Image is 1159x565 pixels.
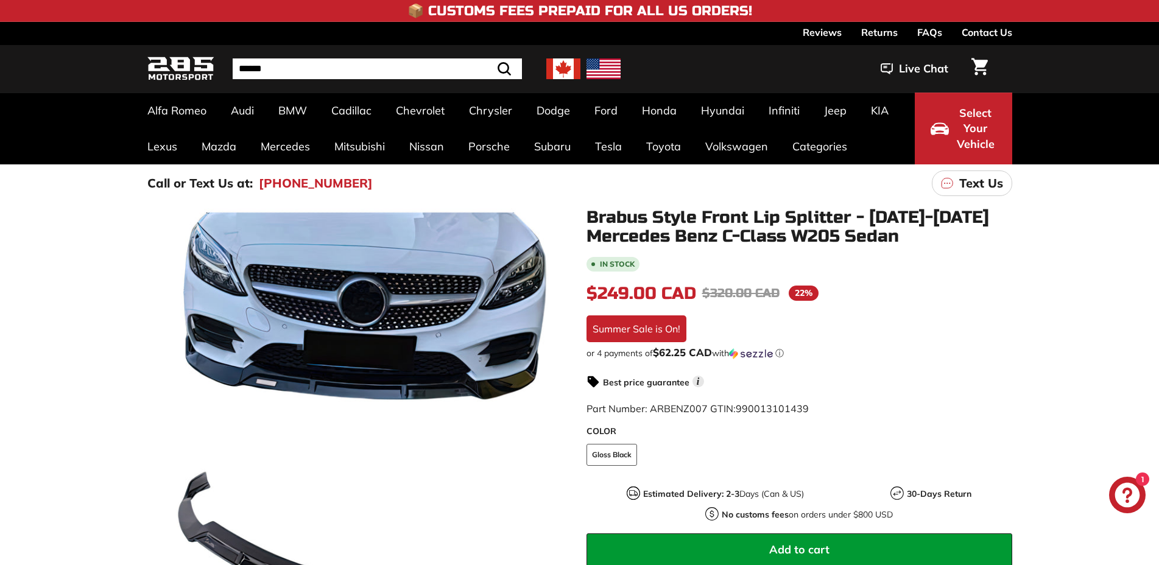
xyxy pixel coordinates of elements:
span: 22% [789,286,819,301]
a: Jeep [812,93,859,128]
a: Alfa Romeo [135,93,219,128]
a: Contact Us [962,22,1012,43]
a: Honda [630,93,689,128]
a: Mazda [189,128,248,164]
p: Call or Text Us at: [147,174,253,192]
a: Subaru [522,128,583,164]
a: Returns [861,22,898,43]
a: Infiniti [756,93,812,128]
img: Sezzle [729,348,773,359]
a: Audi [219,93,266,128]
h4: 📦 Customs Fees Prepaid for All US Orders! [407,4,752,18]
label: COLOR [587,425,1012,438]
span: i [692,376,704,387]
a: Mercedes [248,128,322,164]
a: Toyota [634,128,693,164]
span: Select Your Vehicle [955,105,996,152]
input: Search [233,58,522,79]
a: Lexus [135,128,189,164]
span: $320.00 CAD [702,286,780,301]
button: Live Chat [865,54,964,84]
div: Summer Sale is On! [587,315,686,342]
a: Text Us [932,170,1012,196]
a: [PHONE_NUMBER] [259,174,373,192]
a: Volkswagen [693,128,780,164]
strong: Estimated Delivery: 2-3 [643,488,739,499]
b: In stock [600,261,635,268]
a: Tesla [583,128,634,164]
a: Chevrolet [384,93,457,128]
span: $249.00 CAD [587,283,696,304]
a: Chrysler [457,93,524,128]
a: Hyundai [689,93,756,128]
img: Logo_285_Motorsport_areodynamics_components [147,55,214,83]
a: Ford [582,93,630,128]
p: Days (Can & US) [643,488,804,500]
p: Text Us [959,174,1003,192]
a: FAQs [917,22,942,43]
a: Porsche [456,128,522,164]
a: Dodge [524,93,582,128]
div: or 4 payments of with [587,347,1012,359]
a: Categories [780,128,859,164]
a: BMW [266,93,319,128]
a: Mitsubishi [322,128,397,164]
strong: 30-Days Return [907,488,971,499]
a: KIA [859,93,901,128]
a: Cart [964,48,995,89]
span: Live Chat [899,61,948,77]
span: 990013101439 [736,402,809,415]
strong: Best price guarantee [603,377,689,388]
span: Part Number: ARBENZ007 GTIN: [587,402,809,415]
span: Add to cart [769,542,830,556]
button: Select Your Vehicle [915,93,1012,164]
inbox-online-store-chat: Shopify online store chat [1105,477,1149,516]
a: Cadillac [319,93,384,128]
h1: Brabus Style Front Lip Splitter - [DATE]-[DATE] Mercedes Benz C-Class W205 Sedan [587,208,1012,246]
div: or 4 payments of$62.25 CADwithSezzle Click to learn more about Sezzle [587,347,1012,359]
strong: No customs fees [722,509,789,520]
span: $62.25 CAD [653,346,712,359]
p: on orders under $800 USD [722,508,893,521]
a: Nissan [397,128,456,164]
a: Reviews [803,22,842,43]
